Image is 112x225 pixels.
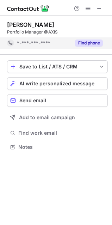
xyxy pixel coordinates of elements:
span: Send email [19,98,46,103]
button: Reveal Button [75,39,103,47]
div: [PERSON_NAME] [7,21,54,28]
button: save-profile-one-click [7,60,108,73]
img: ContactOut v5.3.10 [7,4,49,13]
span: AI write personalized message [19,81,94,86]
button: AI write personalized message [7,77,108,90]
button: Notes [7,142,108,152]
span: Notes [18,144,105,150]
button: Find work email [7,128,108,138]
span: Find work email [18,130,105,136]
span: Add to email campaign [19,115,75,120]
div: Save to List / ATS / CRM [19,64,95,69]
button: Add to email campaign [7,111,108,124]
div: Portfolio Manager @AXIS [7,29,108,35]
button: Send email [7,94,108,107]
